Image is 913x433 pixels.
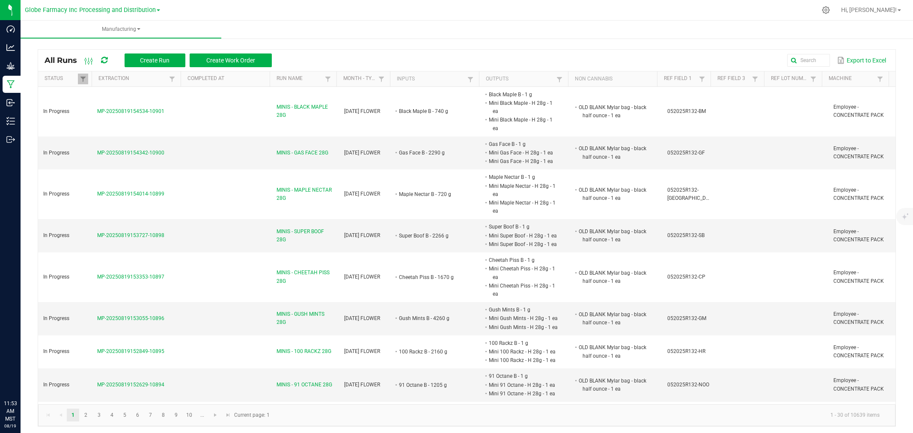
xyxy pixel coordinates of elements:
button: Export to Excel [835,53,888,68]
inline-svg: Analytics [6,43,15,52]
span: In Progress [43,150,69,156]
a: Filter [376,74,387,84]
span: Employee - CONCENTRATE PACK [833,104,884,118]
li: Mini Cheetah Piss - H 28g - 1 ea [488,264,559,281]
div: All Runs [45,53,278,68]
li: Gas Face B - 1 g [488,140,559,148]
span: MINIS - MAPLE NECTAR 28G [277,186,333,202]
p: 11:53 AM MST [4,400,17,423]
th: Inputs [390,71,479,87]
a: Filter [697,74,707,84]
a: ExtractionSortable [98,75,167,82]
li: Maple Nectar B - 1 g [488,173,559,181]
span: Go to the next page [212,412,219,418]
a: Go to the last page [222,409,234,421]
a: Page 3 [93,409,105,421]
li: Mini Super Boof - H 28g - 1 ea [488,231,559,240]
span: [DATE] FLOWER [344,232,380,238]
input: Search [787,54,830,67]
span: 052025R132-GM [667,315,706,321]
a: Page 10 [183,409,196,421]
a: Page 11 [196,409,208,421]
span: Employee - CONCENTRATE PACK [833,228,884,243]
span: MINIS - CHEETAH PISS 28G [277,269,333,285]
span: MINIS - 100 RACKZ 28G [277,347,331,356]
a: Filter [875,74,885,84]
li: Gas Face B - 2290 g [398,148,469,157]
span: MP-20250819153055-10896 [97,315,164,321]
kendo-pager: Current page: 1 [38,404,895,426]
span: MP-20250819152849-10895 [97,348,164,354]
span: [DATE] FLOWER [344,348,380,354]
a: Completed AtSortable [187,75,266,82]
li: Mini 100 Rackz - H 28g - 1 ea [488,356,559,365]
span: Employee - CONCENTRATE PACK [833,344,884,359]
span: 052025R132-HR [667,348,705,354]
span: In Progress [43,274,69,280]
li: Cheetah Piss B - 1 g [488,256,559,264]
a: Page 7 [144,409,157,421]
li: Black Maple B - 740 g [398,107,469,116]
li: OLD BLANK Mylar bag - black half ounce - 1 ea [577,186,648,202]
li: Gush Mints B - 4260 g [398,314,469,323]
span: Employee - CONCENTRATE PACK [833,187,884,201]
li: Mini 91 Octane - H 28g - 1 ea [488,381,559,389]
inline-svg: Inbound [6,98,15,107]
span: 052025R132-NOO [667,382,709,388]
li: Mini Gush Mints - H 28g - 1 ea [488,314,559,323]
inline-svg: Dashboard [6,25,15,33]
th: Non Cannabis [568,71,657,87]
a: Go to the next page [209,409,222,421]
span: 052025R132-SB [667,232,705,238]
li: Mini Black Maple - H 28g - 1 ea [488,99,559,116]
li: Mini Gas Face - H 28g - 1 ea [488,148,559,157]
a: Filter [78,74,88,84]
span: MP-20250819154534-10901 [97,108,164,114]
a: Page 1 [67,409,79,421]
button: Create Run [125,53,185,67]
li: Super Boof B - 2266 g [398,231,469,240]
span: MP-20250819153353-10897 [97,274,164,280]
a: Filter [323,74,333,84]
span: Go to the last page [225,412,232,418]
li: OLD BLANK Mylar bag - black half ounce - 1 ea [577,310,648,327]
span: In Progress [43,232,69,238]
span: 052025R132-[GEOGRAPHIC_DATA] [667,187,717,201]
a: Page 4 [106,409,118,421]
span: MINIS - GAS FACE 28G [277,149,328,157]
span: MINIS - SUPER BOOF 28G [277,228,333,244]
li: Mini 91 Octane - H 28g - 1 ea [488,389,559,398]
span: In Progress [43,108,69,114]
iframe: Resource center [9,365,34,390]
li: Mini 100 Rackz - H 28g - 1 ea [488,347,559,356]
li: Mini Super Boof - H 28g - 1 ea [488,240,559,249]
li: 100 Rackz B - 1 g [488,339,559,347]
span: 052025R132-BM [667,108,706,114]
li: Black Maple B - 1 g [488,90,559,99]
a: Filter [554,74,565,85]
span: MINIS - BLACK MAPLE 28G [277,103,333,119]
a: Page 6 [131,409,144,421]
a: Manufacturing [21,21,221,39]
span: Globe Farmacy Inc Processing and Distribution [25,6,156,14]
li: Mini Gas Face - H 28g - 1 ea [488,157,559,166]
span: [DATE] FLOWER [344,315,380,321]
li: Gush Mints B - 1 g [488,305,559,314]
span: Employee - CONCENTRATE PACK [833,311,884,325]
a: Ref Field 3Sortable [717,75,750,82]
span: MP-20250819154014-10899 [97,191,164,197]
li: Cheetah Piss B - 1670 g [398,273,469,282]
li: Mini Maple Nectar - H 28g - 1 ea [488,182,559,199]
iframe: Resource center unread badge [25,363,36,374]
li: Mini Gush Mints - H 28g - 1 ea [488,323,559,332]
div: Manage settings [821,6,831,14]
inline-svg: Inventory [6,117,15,125]
span: MINIS - GUSH MINTS 28G [277,310,333,326]
a: Filter [465,74,476,85]
li: Mini Maple Nectar - H 28g - 1 ea [488,199,559,215]
li: OLD BLANK Mylar bag - black half ounce - 1 ea [577,269,648,285]
span: In Progress [43,191,69,197]
a: Filter [167,74,177,84]
span: Create Work Order [206,57,255,64]
a: Month - TypeSortable [343,75,376,82]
